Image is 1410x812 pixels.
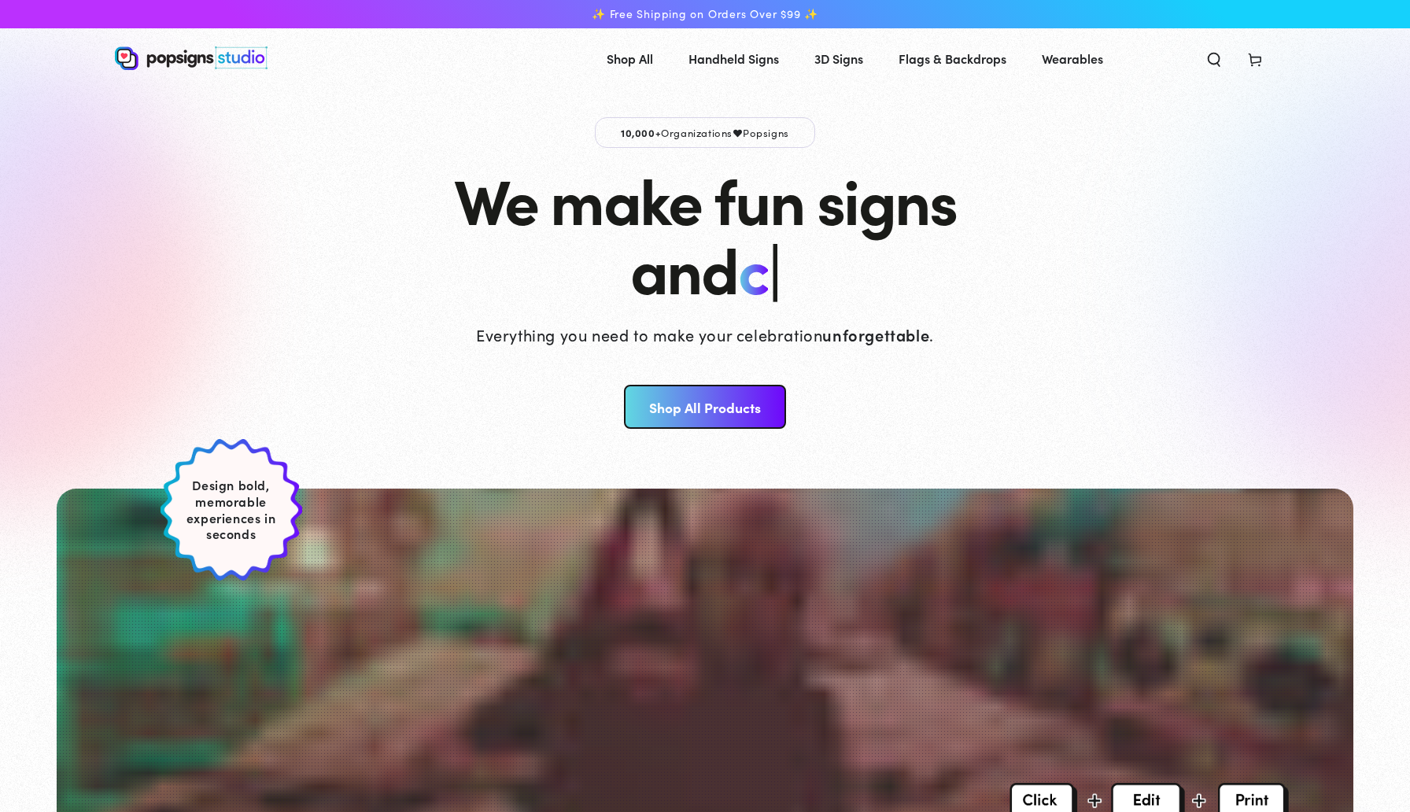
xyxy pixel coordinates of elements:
a: Shop All Products [624,385,785,429]
span: 10,000+ [621,125,661,139]
h1: We make fun signs and [454,164,956,302]
span: Wearables [1042,47,1103,70]
a: Wearables [1030,38,1115,79]
span: c [738,223,768,311]
a: Shop All [595,38,665,79]
a: Flags & Backdrops [887,38,1018,79]
strong: unforgettable [822,323,929,345]
span: Handheld Signs [688,47,779,70]
a: 3D Signs [803,38,875,79]
span: Shop All [607,47,653,70]
span: | [768,223,780,312]
a: Handheld Signs [677,38,791,79]
span: 3D Signs [814,47,863,70]
img: Popsigns Studio [115,46,268,70]
p: Everything you need to make your celebration . [476,323,934,345]
span: Flags & Backdrops [899,47,1006,70]
p: Organizations Popsigns [595,117,815,148]
summary: Search our site [1194,41,1235,76]
span: ✨ Free Shipping on Orders Over $99 ✨ [592,7,818,21]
